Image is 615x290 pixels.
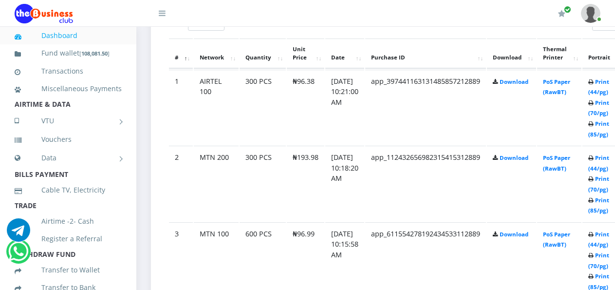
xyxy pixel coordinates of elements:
a: Register a Referral [15,228,122,250]
img: User [581,4,600,23]
img: Logo [15,4,73,23]
a: Print (44/pg) [588,78,609,96]
a: Print (85/pg) [588,120,609,138]
th: Purchase ID: activate to sort column ascending [365,39,486,69]
a: Print (44/pg) [588,154,609,172]
a: Cable TV, Electricity [15,179,122,201]
th: Thermal Printer: activate to sort column ascending [537,39,581,69]
td: app_397441163131485857212889 [365,70,486,145]
a: Print (70/pg) [588,175,609,193]
a: Miscellaneous Payments [15,77,122,100]
a: Print (44/pg) [588,231,609,249]
td: 300 PCS [240,70,286,145]
span: Renew/Upgrade Subscription [564,6,571,13]
a: PoS Paper (RawBT) [543,231,570,249]
a: Download [500,154,528,161]
td: ₦193.98 [287,146,324,221]
a: Download [500,231,528,238]
a: VTU [15,109,122,133]
th: Unit Price: activate to sort column ascending [287,39,324,69]
th: Network: activate to sort column ascending [194,39,239,69]
th: Download: activate to sort column ascending [487,39,536,69]
i: Renew/Upgrade Subscription [558,10,565,18]
td: 300 PCS [240,146,286,221]
a: Transactions [15,60,122,82]
td: ₦96.38 [287,70,324,145]
a: Vouchers [15,128,122,151]
td: 2 [169,146,193,221]
a: PoS Paper (RawBT) [543,154,570,172]
td: [DATE] 10:21:00 AM [325,70,364,145]
th: Quantity: activate to sort column ascending [240,39,286,69]
a: PoS Paper (RawBT) [543,78,570,96]
a: Print (70/pg) [588,99,609,117]
a: Dashboard [15,24,122,47]
td: [DATE] 10:18:20 AM [325,146,364,221]
a: Airtime -2- Cash [15,210,122,232]
td: 1 [169,70,193,145]
a: Print (70/pg) [588,251,609,270]
a: Fund wallet[108,081.50] [15,42,122,65]
th: Date: activate to sort column ascending [325,39,364,69]
td: MTN 200 [194,146,239,221]
a: Chat for support [8,247,28,263]
small: [ ] [79,50,110,57]
b: 108,081.50 [81,50,108,57]
td: AIRTEL 100 [194,70,239,145]
a: Data [15,146,122,170]
th: #: activate to sort column descending [169,39,193,69]
td: app_112432656982315415312889 [365,146,486,221]
a: Chat for support [7,226,30,242]
a: Print (85/pg) [588,196,609,214]
a: Download [500,78,528,85]
a: Transfer to Wallet [15,259,122,281]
